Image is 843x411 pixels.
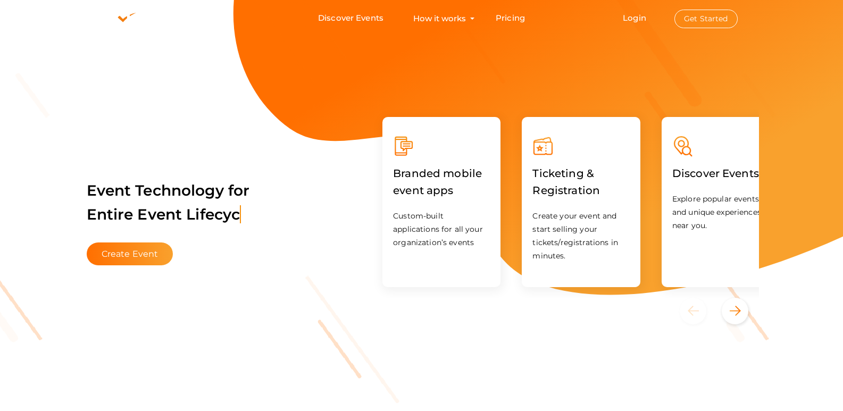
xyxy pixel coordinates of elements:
[623,13,646,23] a: Login
[532,186,629,196] a: Ticketing & Registration
[674,10,738,28] button: Get Started
[393,209,490,249] p: Custom-built applications for all your organization’s events
[87,205,241,223] span: Entire Event Lifecyc
[87,242,173,265] button: Create Event
[87,165,250,240] label: Event Technology for
[393,186,490,196] a: Branded mobile event apps
[722,298,748,324] button: Next
[393,157,490,207] label: Branded mobile event apps
[410,9,469,28] button: How it works
[532,209,629,263] p: Create your event and start selling your tickets/registrations in minutes.
[318,9,383,28] a: Discover Events
[496,9,525,28] a: Pricing
[672,192,769,232] p: Explore popular events and unique experiences near you.
[672,169,759,179] a: Discover Events
[672,157,759,190] label: Discover Events
[680,298,720,324] button: Previous
[532,157,629,207] label: Ticketing & Registration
